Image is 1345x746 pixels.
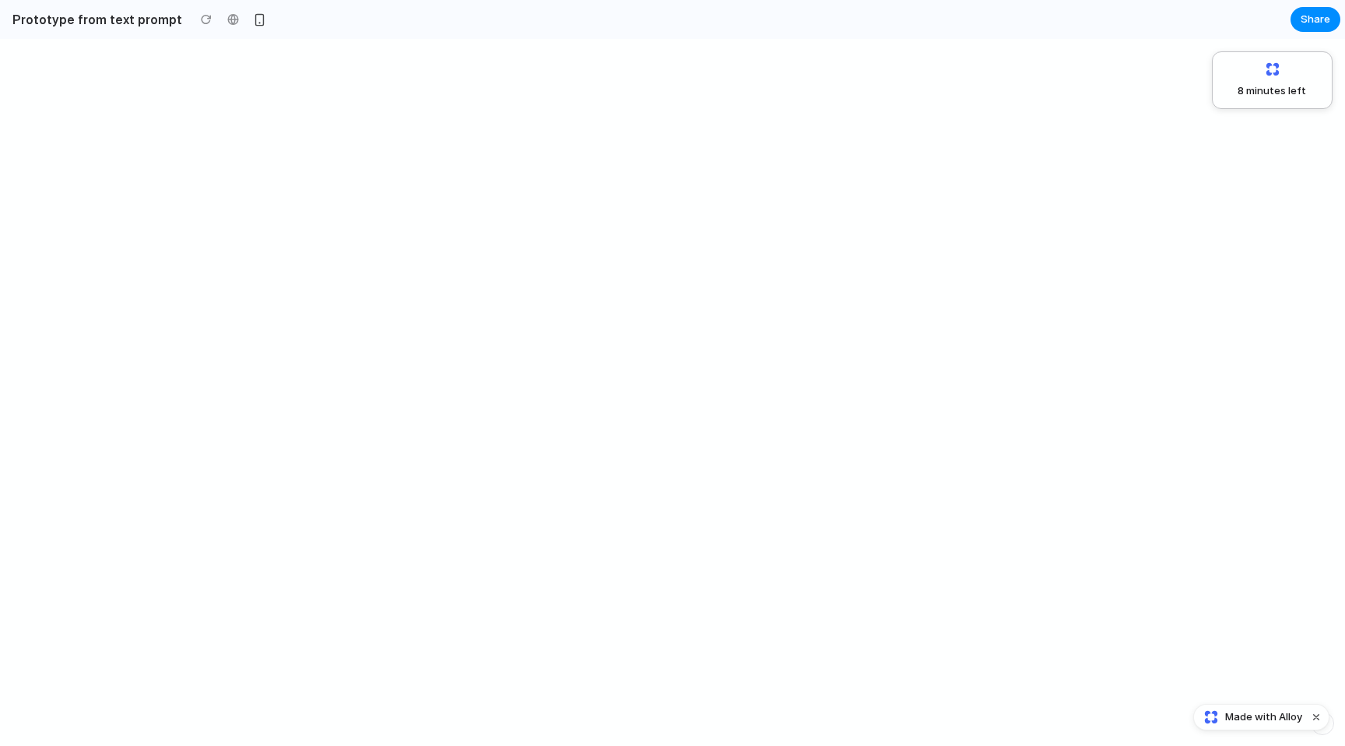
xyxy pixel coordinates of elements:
[1307,708,1326,727] button: Dismiss watermark
[1301,12,1330,27] span: Share
[1194,709,1304,725] a: Made with Alloy
[1226,83,1306,99] span: 8 minutes left
[6,10,182,29] h2: Prototype from text prompt
[1291,7,1340,32] button: Share
[1225,709,1302,725] span: Made with Alloy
